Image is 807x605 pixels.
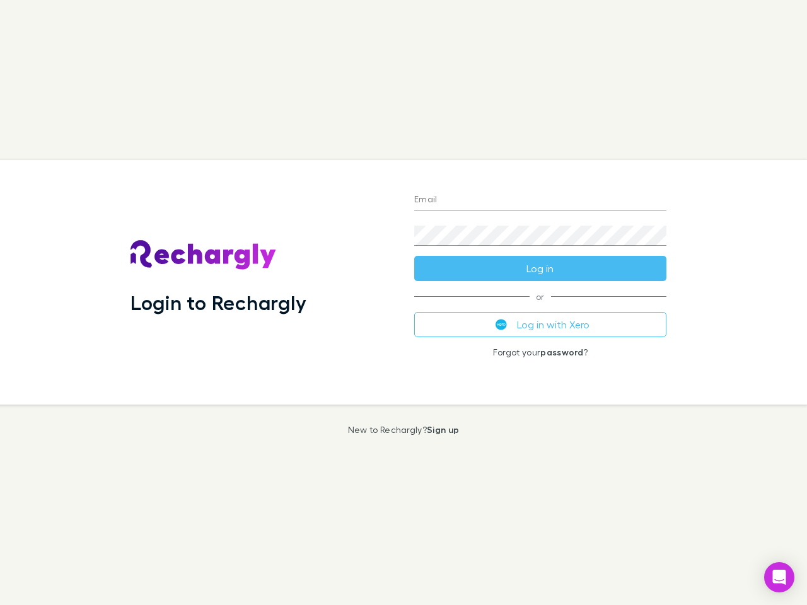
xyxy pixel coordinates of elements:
p: New to Rechargly? [348,425,460,435]
h1: Login to Rechargly [131,291,306,314]
img: Xero's logo [496,319,507,330]
div: Open Intercom Messenger [764,562,794,592]
p: Forgot your ? [414,347,666,357]
a: password [540,347,583,357]
button: Log in [414,256,666,281]
a: Sign up [427,424,459,435]
button: Log in with Xero [414,312,666,337]
span: or [414,296,666,297]
img: Rechargly's Logo [131,240,277,270]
